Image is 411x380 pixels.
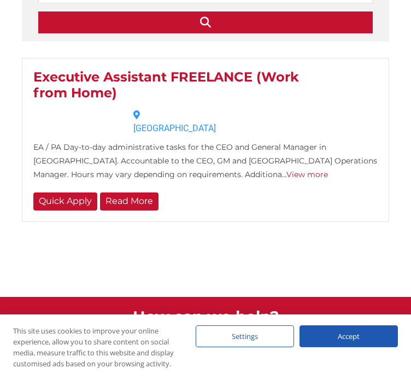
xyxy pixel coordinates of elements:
a: View more [286,169,328,179]
a: Quick Apply [33,192,97,211]
div: [GEOGRAPHIC_DATA] [133,109,217,135]
h3: How can we help? [11,308,400,326]
div: This site uses cookies to improve your online experience, allow you to share content on social me... [13,325,174,369]
input:  [38,11,373,33]
a: Read More [100,192,158,211]
div: Settings [196,325,294,347]
a: Executive Assistant FREELANCE (Work from Home) [33,69,299,101]
div: Accept [300,325,398,347]
p: EA / PA Day-to-day administrative tasks for the CEO and General Manager in [GEOGRAPHIC_DATA]. Acc... [33,141,378,182]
